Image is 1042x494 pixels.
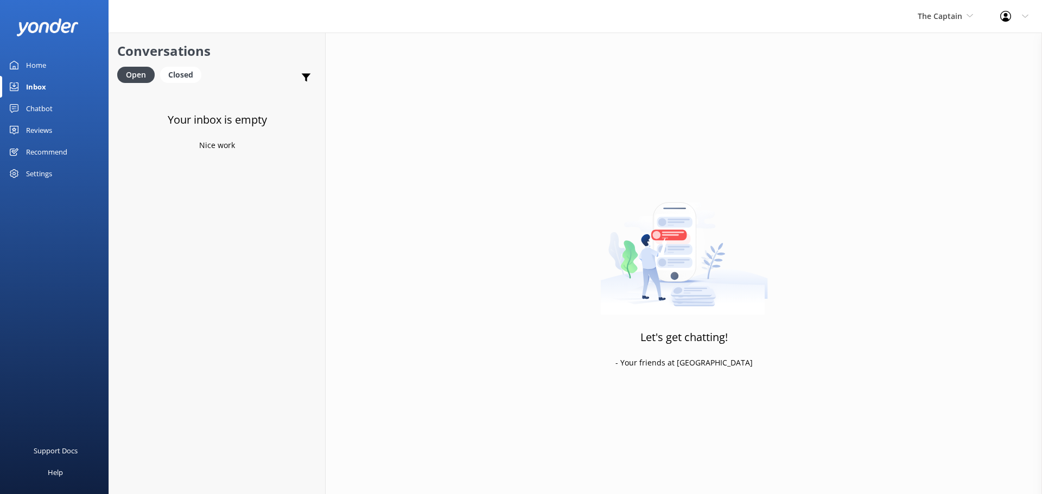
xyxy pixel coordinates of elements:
[26,163,52,184] div: Settings
[34,440,78,461] div: Support Docs
[640,329,728,346] h3: Let's get chatting!
[160,67,201,83] div: Closed
[918,11,962,21] span: The Captain
[199,139,235,151] p: Nice work
[160,68,207,80] a: Closed
[615,357,753,369] p: - Your friends at [GEOGRAPHIC_DATA]
[117,67,155,83] div: Open
[26,54,46,76] div: Home
[26,98,53,119] div: Chatbot
[117,68,160,80] a: Open
[168,111,267,129] h3: Your inbox is empty
[26,141,67,163] div: Recommend
[26,119,52,141] div: Reviews
[117,41,317,61] h2: Conversations
[600,179,768,315] img: artwork of a man stealing a conversation from at giant smartphone
[26,76,46,98] div: Inbox
[16,18,79,36] img: yonder-white-logo.png
[48,461,63,483] div: Help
